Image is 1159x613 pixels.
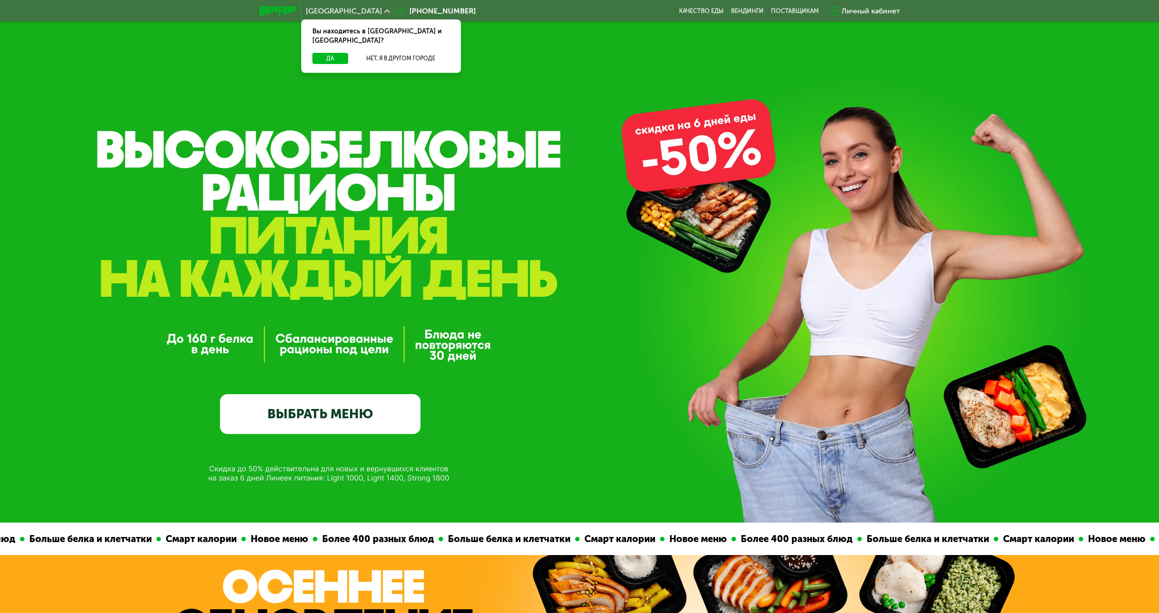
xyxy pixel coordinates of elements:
[312,53,348,64] button: Да
[663,532,730,546] div: Новое меню
[578,532,658,546] div: Смарт калории
[352,53,450,64] button: Нет, я в другом городе
[1081,532,1148,546] div: Новое меню
[731,7,764,15] a: Вендинги
[860,532,992,546] div: Больше белка и клетчатки
[306,7,382,15] span: [GEOGRAPHIC_DATA]
[316,532,437,546] div: Более 400 разных блюд
[23,532,155,546] div: Больше белка и клетчатки
[441,532,573,546] div: Больше белка и клетчатки
[842,6,900,17] div: Личный кабинет
[301,19,461,53] div: Вы находитесь в [GEOGRAPHIC_DATA] и [GEOGRAPHIC_DATA]?
[734,532,855,546] div: Более 400 разных блюд
[771,7,819,15] div: поставщикам
[997,532,1077,546] div: Смарт калории
[159,532,240,546] div: Смарт калории
[395,6,476,17] a: [PHONE_NUMBER]
[220,394,421,434] a: ВЫБРАТЬ МЕНЮ
[244,532,311,546] div: Новое меню
[679,7,724,15] a: Качество еды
